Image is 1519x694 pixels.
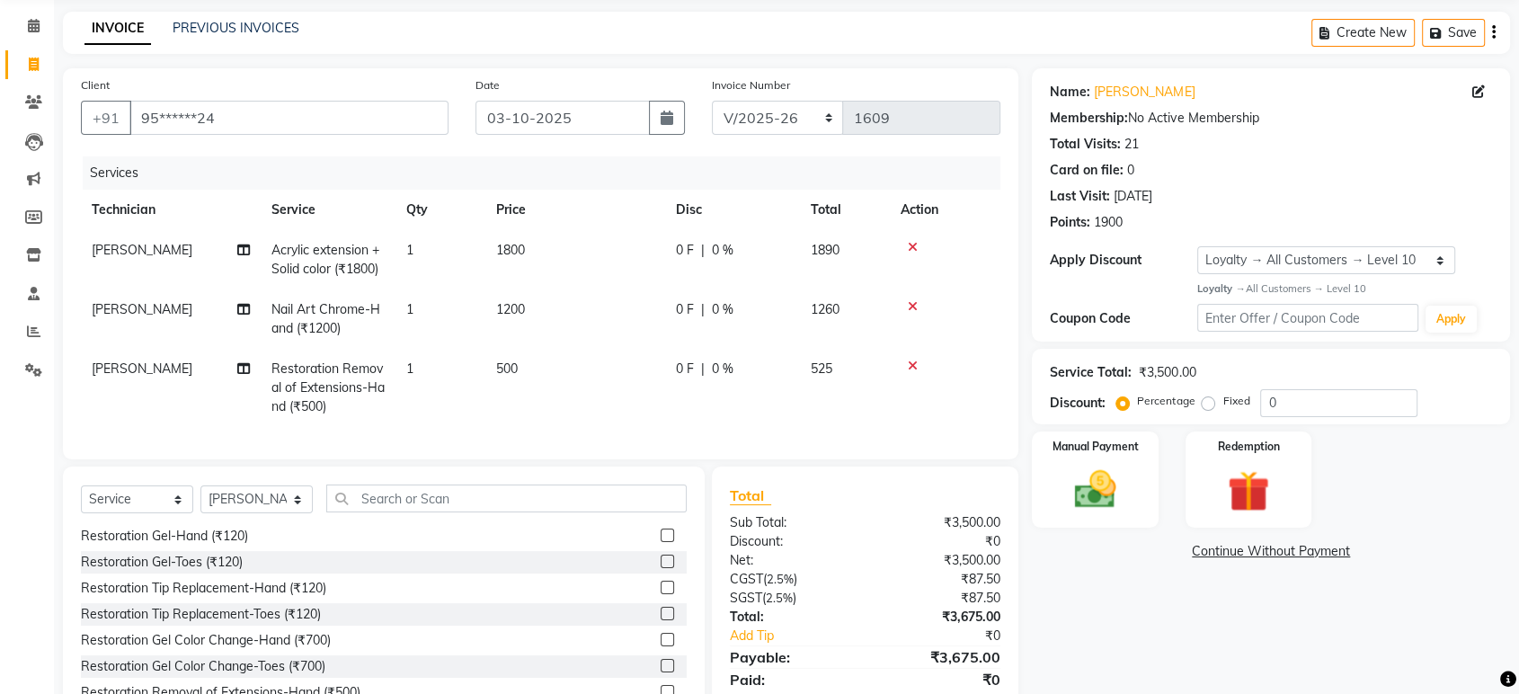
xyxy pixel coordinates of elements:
[712,77,790,93] label: Invoice Number
[1050,251,1197,270] div: Apply Discount
[712,360,733,378] span: 0 %
[326,485,687,512] input: Search or Scan
[406,242,413,258] span: 1
[1311,19,1415,47] button: Create New
[866,551,1015,570] div: ₹3,500.00
[1050,187,1110,206] div: Last Visit:
[716,513,866,532] div: Sub Total:
[866,669,1015,690] div: ₹0
[1127,161,1134,180] div: 0
[1050,363,1132,382] div: Service Total:
[1050,161,1124,180] div: Card on file:
[496,301,525,317] span: 1200
[496,360,518,377] span: 500
[766,591,793,605] span: 2.5%
[716,608,866,627] div: Total:
[665,190,800,230] th: Disc
[1222,393,1249,409] label: Fixed
[1062,466,1129,513] img: _cash.svg
[92,242,192,258] span: [PERSON_NAME]
[730,590,762,606] span: SGST
[1050,135,1121,154] div: Total Visits:
[800,190,890,230] th: Total
[395,190,485,230] th: Qty
[81,631,331,650] div: Restoration Gel Color Change-Hand (₹700)
[81,527,248,546] div: Restoration Gel-Hand (₹120)
[716,532,866,551] div: Discount:
[81,579,326,598] div: Restoration Tip Replacement-Hand (₹120)
[1426,306,1477,333] button: Apply
[866,570,1015,589] div: ₹87.50
[1053,439,1139,455] label: Manual Payment
[475,77,500,93] label: Date
[81,101,131,135] button: +91
[406,301,413,317] span: 1
[866,646,1015,668] div: ₹3,675.00
[716,669,866,690] div: Paid:
[1094,213,1123,232] div: 1900
[866,513,1015,532] div: ₹3,500.00
[890,190,1000,230] th: Action
[83,156,1014,190] div: Services
[716,551,866,570] div: Net:
[1197,281,1492,297] div: All Customers → Level 10
[1137,393,1195,409] label: Percentage
[81,605,321,624] div: Restoration Tip Replacement-Toes (₹120)
[701,360,705,378] span: |
[716,646,866,668] div: Payable:
[1050,109,1492,128] div: No Active Membership
[701,300,705,319] span: |
[716,627,890,645] a: Add Tip
[730,486,771,505] span: Total
[1050,309,1197,328] div: Coupon Code
[676,241,694,260] span: 0 F
[1050,213,1090,232] div: Points:
[271,360,385,414] span: Restoration Removal of Extensions-Hand (₹500)
[866,532,1015,551] div: ₹0
[81,553,243,572] div: Restoration Gel-Toes (₹120)
[676,300,694,319] span: 0 F
[1197,304,1418,332] input: Enter Offer / Coupon Code
[496,242,525,258] span: 1800
[866,608,1015,627] div: ₹3,675.00
[1050,83,1090,102] div: Name:
[1094,83,1195,102] a: [PERSON_NAME]
[1050,394,1106,413] div: Discount:
[1217,439,1279,455] label: Redemption
[701,241,705,260] span: |
[129,101,449,135] input: Search by Name/Mobile/Email/Code
[92,360,192,377] span: [PERSON_NAME]
[1124,135,1139,154] div: 21
[1422,19,1485,47] button: Save
[716,570,866,589] div: ( )
[1114,187,1152,206] div: [DATE]
[271,301,380,336] span: Nail Art Chrome-Hand (₹1200)
[84,13,151,45] a: INVOICE
[716,589,866,608] div: ( )
[81,657,325,676] div: Restoration Gel Color Change-Toes (₹700)
[866,589,1015,608] div: ₹87.50
[1035,542,1506,561] a: Continue Without Payment
[81,77,110,93] label: Client
[767,572,794,586] span: 2.5%
[712,241,733,260] span: 0 %
[676,360,694,378] span: 0 F
[811,301,839,317] span: 1260
[730,571,763,587] span: CGST
[811,242,839,258] span: 1890
[406,360,413,377] span: 1
[1050,109,1128,128] div: Membership:
[271,242,379,277] span: Acrylic extension + Solid color (₹1800)
[1197,282,1245,295] strong: Loyalty →
[811,360,832,377] span: 525
[92,301,192,317] span: [PERSON_NAME]
[712,300,733,319] span: 0 %
[173,20,299,36] a: PREVIOUS INVOICES
[1139,363,1195,382] div: ₹3,500.00
[261,190,395,230] th: Service
[485,190,665,230] th: Price
[1214,466,1282,518] img: _gift.svg
[81,190,261,230] th: Technician
[890,627,1014,645] div: ₹0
